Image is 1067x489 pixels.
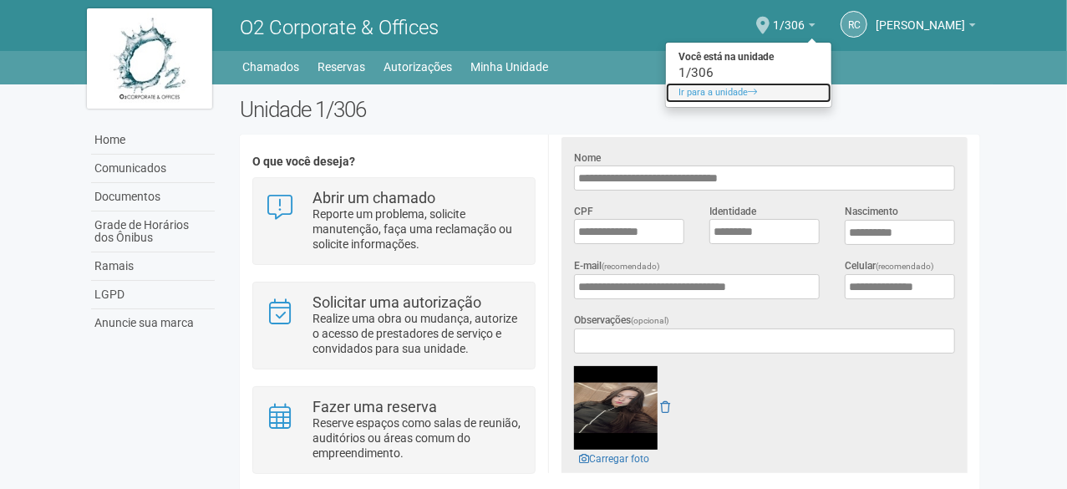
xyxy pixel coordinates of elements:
[91,252,215,281] a: Ramais
[266,295,522,356] a: Solicitar uma autorização Realize uma obra ou mudança, autorize o acesso de prestadores de serviç...
[266,400,522,461] a: Fazer uma reserva Reserve espaços como salas de reunião, auditórios ou áreas comum do empreendime...
[91,309,215,337] a: Anuncie sua marca
[312,415,522,461] p: Reserve espaços como salas de reunião, auditórios ou áreas comum do empreendimento.
[266,191,522,252] a: Abrir um chamado Reporte um problema, solicite manutenção, faça uma reclamação ou solicite inform...
[312,206,522,252] p: Reporte um problema, solicite manutenção, faça uma reclamação ou solicite informações.
[574,204,593,219] label: CPF
[240,16,439,39] span: O2 Corporate & Offices
[602,262,660,271] span: (recomendado)
[91,211,215,252] a: Grade de Horários dos Ônibus
[91,281,215,309] a: LGPD
[574,366,658,450] img: GetFile
[312,398,437,415] strong: Fazer uma reserva
[845,258,934,274] label: Celular
[876,21,976,34] a: [PERSON_NAME]
[574,258,660,274] label: E-mail
[574,150,601,166] label: Nome
[876,3,965,32] span: ROSANGELADO CARMO GUIMARAES
[312,293,481,311] strong: Solicitar uma autorização
[87,8,212,109] img: logo.jpg
[773,3,805,32] span: 1/306
[574,450,654,468] a: Carregar foto
[91,155,215,183] a: Comunicados
[384,55,453,79] a: Autorizações
[243,55,300,79] a: Chamados
[252,155,536,168] h4: O que você deseja?
[841,11,867,38] a: RC
[666,83,831,103] a: Ir para a unidade
[318,55,366,79] a: Reservas
[631,316,669,325] span: (opcional)
[660,400,670,414] a: Remover
[471,55,549,79] a: Minha Unidade
[709,204,756,219] label: Identidade
[666,47,831,67] strong: Você está na unidade
[91,126,215,155] a: Home
[845,204,898,219] label: Nascimento
[312,189,435,206] strong: Abrir um chamado
[773,21,815,34] a: 1/306
[91,183,215,211] a: Documentos
[312,311,522,356] p: Realize uma obra ou mudança, autorize o acesso de prestadores de serviço e convidados para sua un...
[240,97,981,122] h2: Unidade 1/306
[876,262,934,271] span: (recomendado)
[666,67,831,79] div: 1/306
[574,313,669,329] label: Observações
